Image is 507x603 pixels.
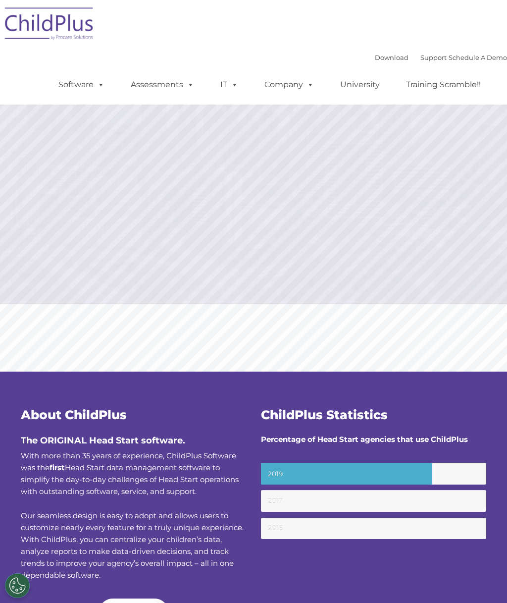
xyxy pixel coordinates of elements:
span: The ORIGINAL Head Start software. [21,435,185,446]
small: 2017 [261,490,486,512]
small: 2019 [261,463,486,485]
span: ChildPlus Statistics [261,407,388,422]
strong: Percentage of Head Start agencies that use ChildPlus [261,435,468,444]
span: With more than 35 years of experience, ChildPlus Software was the Head Start data management soft... [21,451,239,496]
button: Cookies Settings [5,573,30,598]
a: Support [420,54,447,61]
a: Learn More [345,136,430,159]
a: University [330,75,390,95]
a: Assessments [121,75,204,95]
a: Software [49,75,114,95]
a: Company [254,75,324,95]
a: Schedule A Demo [449,54,507,61]
font: | [375,54,507,61]
a: IT [210,75,248,95]
a: Training Scramble!! [396,75,491,95]
span: About ChildPlus [21,407,127,422]
b: first [50,463,65,472]
a: Download [375,54,408,61]
span: Our seamless design is easy to adopt and allows users to customize nearly every feature for a tru... [21,511,244,580]
small: 2016 [261,518,486,540]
